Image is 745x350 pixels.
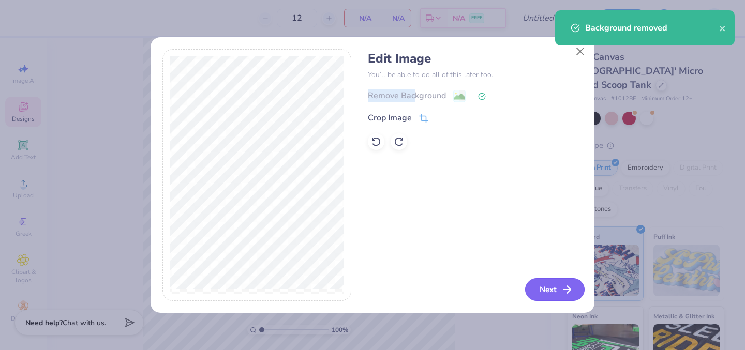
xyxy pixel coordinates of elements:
[525,278,585,301] button: Next
[719,22,726,34] button: close
[368,112,412,124] div: Crop Image
[368,51,583,66] h4: Edit Image
[368,69,583,80] p: You’ll be able to do all of this later too.
[585,22,719,34] div: Background removed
